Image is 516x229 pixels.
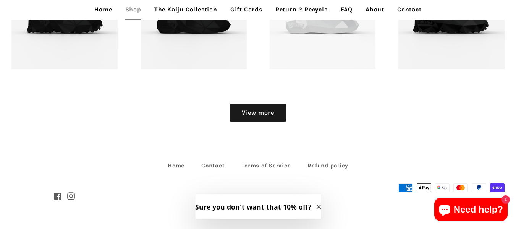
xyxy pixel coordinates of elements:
a: View more [230,104,286,122]
a: FUSEDfootwear [221,193,262,200]
span: © 2025, . [200,193,317,200]
a: Terms of Service [234,160,298,172]
a: Powered by Shopify [264,193,317,200]
a: Home [160,160,192,172]
a: Contact [194,160,232,172]
a: Refund policy [300,160,356,172]
inbox-online-store-chat: Shopify online store chat [432,198,510,223]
